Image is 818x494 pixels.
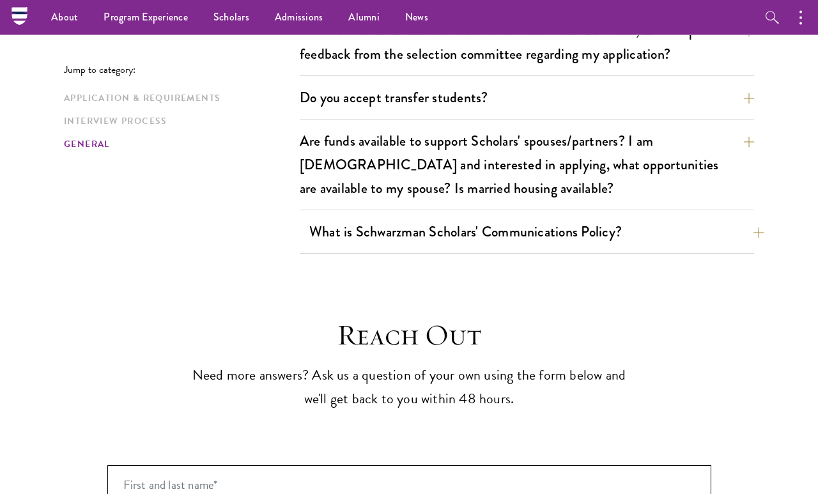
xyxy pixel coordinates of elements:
[64,114,292,128] a: Interview Process
[64,137,292,151] a: General
[64,91,292,105] a: Application & Requirements
[300,127,754,203] button: Are funds available to support Scholars' spouses/partners? I am [DEMOGRAPHIC_DATA] and interested...
[189,318,629,354] h3: Reach Out
[189,364,629,412] p: Need more answers? Ask us a question of your own using the form below and we'll get back to you w...
[300,84,754,112] button: Do you accept transfer students?
[64,64,300,75] p: Jump to category:
[300,17,754,69] button: If I am not selected to interview and therefore not admitted, can I request feedback from the sel...
[309,218,764,247] button: What is Schwarzman Scholars' Communications Policy?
